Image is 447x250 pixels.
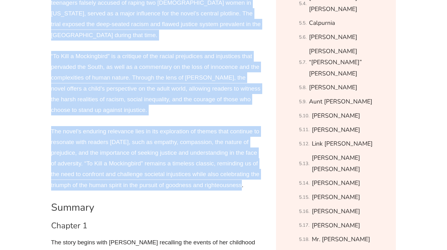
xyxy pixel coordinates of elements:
[312,192,360,203] a: [PERSON_NAME]
[309,96,372,107] a: Aunt [PERSON_NAME]
[51,220,261,231] h3: Chapter 1
[51,201,261,214] h2: Summary
[343,179,447,250] iframe: Chat Widget
[51,126,261,191] p: The novel’s enduring relevance lies in its exploration of themes that continue to resonate with r...
[312,125,360,136] a: [PERSON_NAME]
[309,32,357,43] a: [PERSON_NAME]
[309,82,357,93] a: [PERSON_NAME]
[312,138,373,149] a: Link [PERSON_NAME]
[309,18,335,29] a: Calpurnia
[312,234,370,245] a: Mr. [PERSON_NAME]
[312,178,360,189] a: [PERSON_NAME]
[309,46,388,79] a: [PERSON_NAME] “[PERSON_NAME]” [PERSON_NAME]
[312,110,360,121] a: [PERSON_NAME]
[312,153,388,175] a: [PERSON_NAME] [PERSON_NAME]
[312,220,360,231] a: [PERSON_NAME]
[312,206,360,217] a: [PERSON_NAME]
[51,51,261,115] p: “To Kill a Mockingbird” is a critique of the racial prejudices and injustices that pervaded the S...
